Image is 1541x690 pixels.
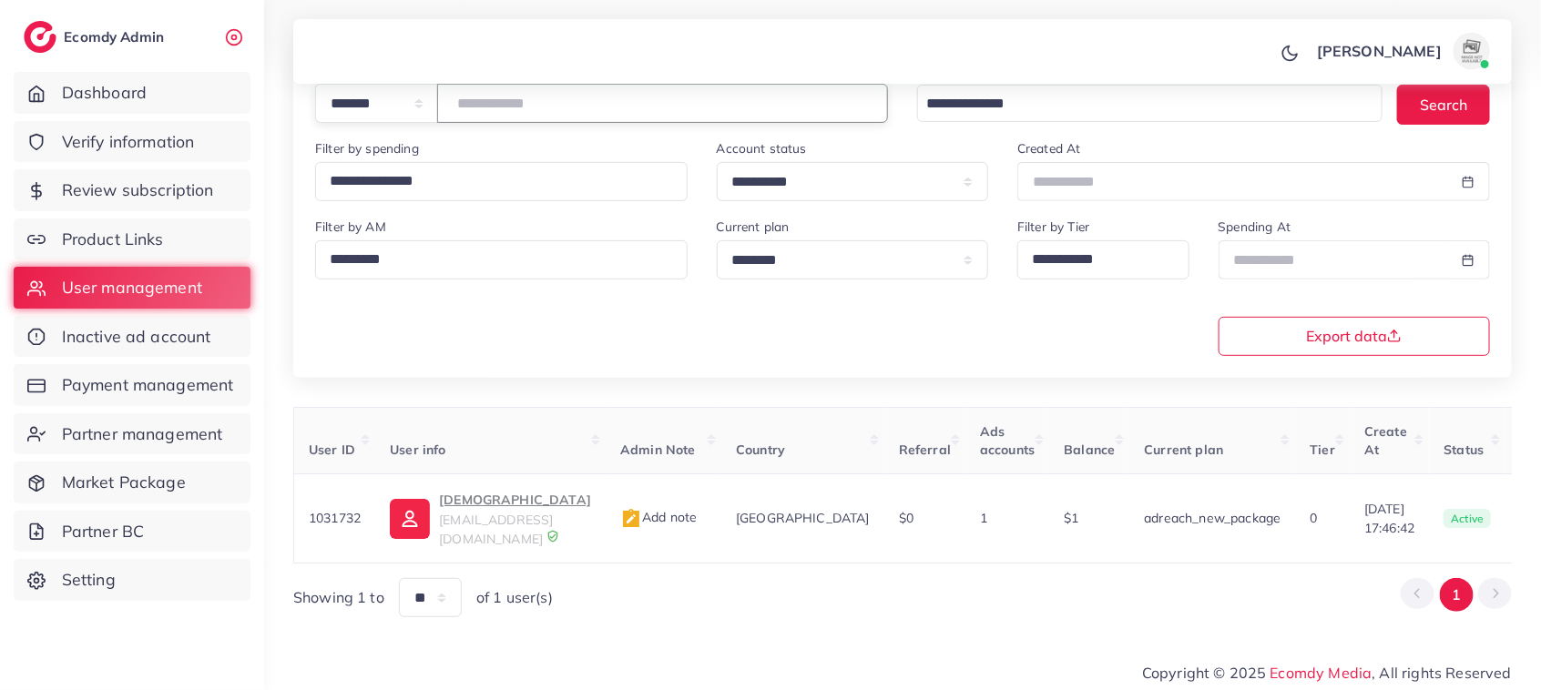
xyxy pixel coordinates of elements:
ul: Pagination [1401,578,1512,612]
input: Search for option [1026,244,1165,275]
p: [DEMOGRAPHIC_DATA] [439,489,591,511]
label: Filter by spending [315,139,419,157]
span: Inactive ad account [62,325,211,349]
a: Partner BC [14,511,250,553]
span: Referral [899,441,951,458]
span: Status [1444,441,1484,458]
span: 1 [980,510,987,526]
span: Current plan [1144,441,1223,458]
span: [DATE] 17:46:42 [1364,500,1414,537]
button: Search [1397,85,1490,124]
span: Setting [62,568,116,592]
span: [EMAIL_ADDRESS][DOMAIN_NAME] [439,512,553,546]
span: Payment management [62,373,234,397]
div: Search for option [917,85,1383,122]
span: Ads accounts [980,423,1035,458]
img: 9CAL8B2pu8EFxCJHYAAAAldEVYdGRhdGU6Y3JlYXRlADIwMjItMTItMDlUMDQ6NTg6MzkrMDA6MDBXSlgLAAAAJXRFWHRkYXR... [546,530,559,543]
span: adreach_new_package [1144,510,1281,526]
a: Product Links [14,218,250,260]
span: User management [62,276,202,299]
span: $1 [1064,510,1078,526]
span: , All rights Reserved [1373,662,1512,684]
span: $0 [899,510,913,526]
div: Search for option [315,240,688,279]
a: User management [14,267,250,309]
span: Dashboard [62,81,147,105]
input: Search for option [323,244,664,275]
span: User info [390,441,445,458]
label: Current plan [717,218,790,236]
input: Search for option [323,166,664,197]
span: of 1 user(s) [476,587,553,608]
span: Balance [1064,441,1115,458]
span: [GEOGRAPHIC_DATA] [736,510,870,526]
span: Review subscription [62,178,214,202]
span: User ID [309,441,355,458]
span: Admin Note [620,441,696,458]
a: Payment management [14,364,250,406]
span: Create At [1364,423,1407,458]
label: Filter by AM [315,218,386,236]
span: Tier [1310,441,1335,458]
div: Search for option [315,162,688,201]
a: Market Package [14,462,250,503]
button: Go to page 1 [1440,578,1474,612]
span: Partner management [62,422,223,446]
a: [PERSON_NAME]avatar [1307,33,1497,69]
a: Partner management [14,413,250,455]
span: Export data [1306,329,1402,343]
img: ic-user-info.36bf1079.svg [390,499,430,539]
h2: Ecomdy Admin [64,28,168,46]
a: Setting [14,559,250,601]
span: Partner BC [62,520,145,543]
button: Export data [1219,317,1491,356]
span: Verify information [62,130,195,154]
img: logo [24,21,56,53]
span: Product Links [62,228,164,251]
img: admin_note.cdd0b510.svg [620,508,642,530]
a: Ecomdy Media [1271,664,1373,682]
label: Created At [1017,139,1081,157]
span: 1031732 [309,510,361,526]
a: Inactive ad account [14,316,250,358]
label: Filter by Tier [1017,218,1089,236]
span: 0 [1310,510,1317,526]
label: Account status [717,139,807,157]
span: Add note [620,509,697,525]
span: Market Package [62,471,186,494]
a: Dashboard [14,72,250,114]
a: logoEcomdy Admin [24,21,168,53]
label: Spending At [1219,218,1291,236]
div: Search for option [1017,240,1189,279]
a: [DEMOGRAPHIC_DATA][EMAIL_ADDRESS][DOMAIN_NAME] [390,489,591,548]
span: active [1444,509,1491,529]
span: Copyright © 2025 [1142,662,1512,684]
p: [PERSON_NAME] [1317,40,1442,62]
a: Review subscription [14,169,250,211]
a: Verify information [14,121,250,163]
input: Search for option [920,90,1359,118]
span: Showing 1 to [293,587,384,608]
img: avatar [1454,33,1490,69]
span: Country [736,441,785,458]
